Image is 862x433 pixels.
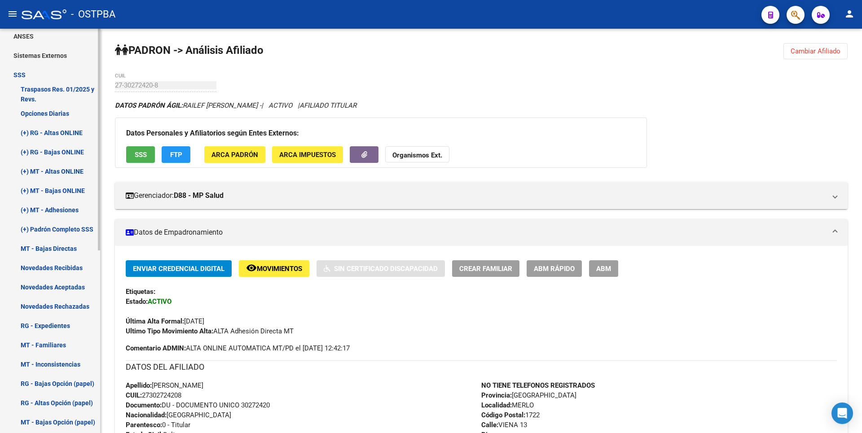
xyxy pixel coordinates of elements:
[126,361,837,373] h3: DATOS DEL AFILIADO
[126,327,294,335] span: ALTA Adhesión Directa MT
[126,288,155,296] strong: Etiquetas:
[126,421,162,429] strong: Parentesco:
[126,391,181,399] span: 27302724208
[115,101,356,109] i: | ACTIVO |
[126,317,204,325] span: [DATE]
[317,260,445,277] button: Sin Certificado Discapacidad
[126,317,184,325] strong: Última Alta Formal:
[844,9,855,19] mat-icon: person
[481,401,534,409] span: MERLO
[126,421,190,429] span: 0 - Titular
[239,260,309,277] button: Movimientos
[459,265,512,273] span: Crear Familiar
[481,391,576,399] span: [GEOGRAPHIC_DATA]
[126,401,162,409] strong: Documento:
[299,101,356,109] span: AFILIADO TITULAR
[481,421,527,429] span: VIENA 13
[392,151,442,159] strong: Organismos Ext.
[783,43,848,59] button: Cambiar Afiliado
[126,227,826,237] mat-panel-title: Datos de Empadronamiento
[204,146,265,163] button: ARCA Padrón
[596,265,611,273] span: ABM
[174,191,224,201] strong: D88 - MP Salud
[481,401,512,409] strong: Localidad:
[170,151,182,159] span: FTP
[162,146,190,163] button: FTP
[279,151,336,159] span: ARCA Impuestos
[7,9,18,19] mat-icon: menu
[126,391,142,399] strong: CUIL:
[831,402,853,424] div: Open Intercom Messenger
[126,327,213,335] strong: Ultimo Tipo Movimiento Alta:
[791,47,840,55] span: Cambiar Afiliado
[534,265,575,273] span: ABM Rápido
[589,260,618,277] button: ABM
[126,343,350,353] span: ALTA ONLINE AUTOMATICA MT/PD el [DATE] 12:42:17
[71,4,115,24] span: - OSTPBA
[481,391,512,399] strong: Provincia:
[148,297,172,306] strong: ACTIVO
[115,182,848,209] mat-expansion-panel-header: Gerenciador:D88 - MP Salud
[126,411,231,419] span: [GEOGRAPHIC_DATA]
[211,151,258,159] span: ARCA Padrón
[133,265,224,273] span: Enviar Credencial Digital
[126,297,148,306] strong: Estado:
[126,381,203,389] span: [PERSON_NAME]
[527,260,582,277] button: ABM Rápido
[452,260,519,277] button: Crear Familiar
[115,101,183,109] strong: DATOS PADRÓN ÁGIL:
[481,421,498,429] strong: Calle:
[481,381,595,389] strong: NO TIENE TELEFONOS REGISTRADOS
[115,44,264,57] strong: PADRON -> Análisis Afiliado
[126,381,152,389] strong: Apellido:
[126,191,826,201] mat-panel-title: Gerenciador:
[126,260,232,277] button: Enviar Credencial Digital
[385,146,449,163] button: Organismos Ext.
[246,262,257,273] mat-icon: remove_red_eye
[481,411,540,419] span: 1722
[115,101,261,109] span: RAILEF [PERSON_NAME] -
[334,265,438,273] span: Sin Certificado Discapacidad
[126,344,186,352] strong: Comentario ADMIN:
[115,219,848,246] mat-expansion-panel-header: Datos de Empadronamiento
[481,411,525,419] strong: Código Postal:
[272,146,343,163] button: ARCA Impuestos
[126,146,155,163] button: SSS
[257,265,302,273] span: Movimientos
[126,401,270,409] span: DU - DOCUMENTO UNICO 30272420
[126,411,167,419] strong: Nacionalidad:
[126,127,636,140] h3: Datos Personales y Afiliatorios según Entes Externos:
[135,151,147,159] span: SSS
